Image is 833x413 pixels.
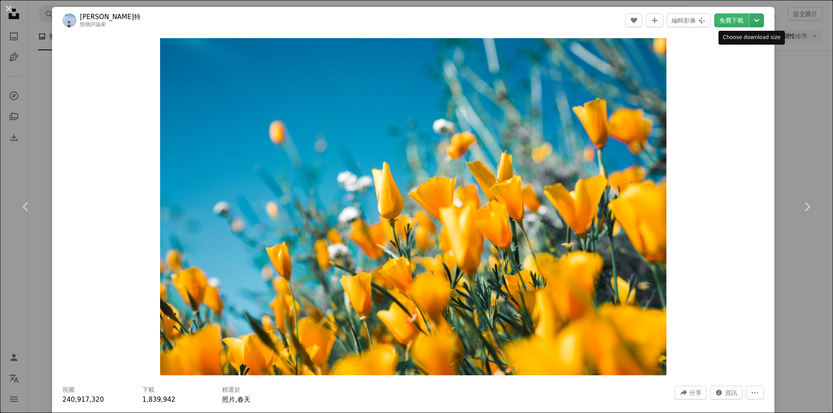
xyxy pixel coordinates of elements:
[142,386,154,393] font: 下載
[62,386,75,393] font: 視圖
[235,396,237,403] font: ,
[710,386,742,400] button: 關於此圖片的統計數據
[237,396,250,403] a: 春天
[749,13,764,27] button: 選擇下載大小
[62,13,76,27] img: 前往 Sergey Shmidt 的個人資料
[222,396,235,403] a: 照片
[719,17,744,24] font: 免費下載
[80,13,141,21] a: [PERSON_NAME]特
[160,38,666,375] button: 放大此影像
[675,386,707,400] button: 分享此圖片
[222,386,240,393] font: 精選於
[781,165,833,248] a: 下一個
[646,13,663,27] button: 加入收藏夾
[62,396,104,403] font: 240,917,320
[714,13,749,27] a: 免費下載
[160,38,666,375] img: 橙色花瓣的花朵
[667,13,711,27] button: 編輯影像
[142,396,175,403] font: 1,839,942
[672,17,696,24] font: 編輯影像
[689,389,702,396] font: 分享
[746,386,764,400] button: 更多操作
[725,389,737,396] font: 資訊
[625,13,643,27] button: 喜歡
[80,21,106,27] a: 怪物評論家
[718,31,785,45] div: Choose download size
